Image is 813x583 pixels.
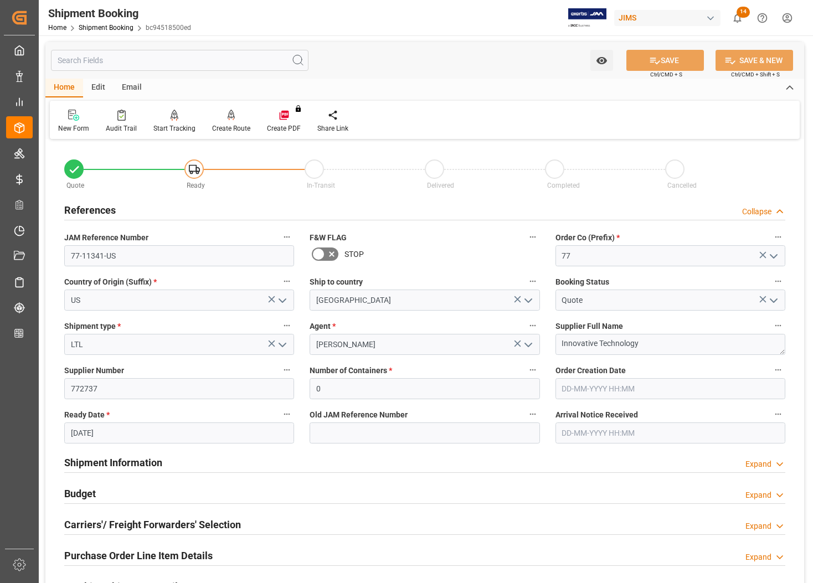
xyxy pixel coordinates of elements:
[519,292,536,309] button: open menu
[64,290,294,311] input: Type to search/select
[79,24,133,32] a: Shipment Booking
[614,10,721,26] div: JIMS
[667,182,697,189] span: Cancelled
[274,336,290,353] button: open menu
[555,409,638,421] span: Arrival Notice Received
[64,486,96,501] h2: Budget
[310,409,408,421] span: Old JAM Reference Number
[716,50,793,71] button: SAVE & NEW
[64,232,148,244] span: JAM Reference Number
[750,6,775,30] button: Help Center
[307,182,335,189] span: In-Transit
[742,206,771,218] div: Collapse
[280,318,294,333] button: Shipment type *
[725,6,750,30] button: show 14 new notifications
[555,365,626,376] span: Order Creation Date
[114,79,150,97] div: Email
[526,274,540,288] button: Ship to country
[614,7,725,28] button: JIMS
[280,407,294,421] button: Ready Date *
[745,458,771,470] div: Expand
[771,363,785,377] button: Order Creation Date
[83,79,114,97] div: Edit
[58,123,89,133] div: New Form
[771,407,785,421] button: Arrival Notice Received
[344,249,364,260] span: STOP
[48,5,191,22] div: Shipment Booking
[106,123,137,133] div: Audit Trail
[48,24,66,32] a: Home
[310,321,336,332] span: Agent
[555,321,623,332] span: Supplier Full Name
[212,123,250,133] div: Create Route
[555,232,620,244] span: Order Co (Prefix)
[64,276,157,288] span: Country of Origin (Suffix)
[64,365,124,376] span: Supplier Number
[745,551,771,563] div: Expand
[64,548,213,563] h2: Purchase Order Line Item Details
[274,292,290,309] button: open menu
[555,276,609,288] span: Booking Status
[280,230,294,244] button: JAM Reference Number
[64,409,110,421] span: Ready Date
[568,8,606,28] img: Exertis%20JAM%20-%20Email%20Logo.jpg_1722504956.jpg
[771,318,785,333] button: Supplier Full Name
[66,182,84,189] span: Quote
[310,365,392,376] span: Number of Containers
[555,334,785,355] textarea: Innovative Technology
[64,321,121,332] span: Shipment type
[555,378,785,399] input: DD-MM-YYYY HH:MM
[187,182,205,189] span: Ready
[64,455,162,470] h2: Shipment Information
[64,203,116,218] h2: References
[280,363,294,377] button: Supplier Number
[51,50,308,71] input: Search Fields
[64,422,294,443] input: DD-MM-YYYY
[764,247,781,265] button: open menu
[555,422,785,443] input: DD-MM-YYYY HH:MM
[526,318,540,333] button: Agent *
[526,363,540,377] button: Number of Containers *
[310,276,363,288] span: Ship to country
[590,50,613,71] button: open menu
[317,123,348,133] div: Share Link
[45,79,83,97] div: Home
[745,489,771,501] div: Expand
[547,182,580,189] span: Completed
[731,70,780,79] span: Ctrl/CMD + Shift + S
[519,336,536,353] button: open menu
[280,274,294,288] button: Country of Origin (Suffix) *
[650,70,682,79] span: Ctrl/CMD + S
[153,123,195,133] div: Start Tracking
[626,50,704,71] button: SAVE
[526,230,540,244] button: F&W FLAG
[526,407,540,421] button: Old JAM Reference Number
[427,182,454,189] span: Delivered
[764,292,781,309] button: open menu
[737,7,750,18] span: 14
[771,274,785,288] button: Booking Status
[310,232,347,244] span: F&W FLAG
[64,517,241,532] h2: Carriers'/ Freight Forwarders' Selection
[771,230,785,244] button: Order Co (Prefix) *
[745,520,771,532] div: Expand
